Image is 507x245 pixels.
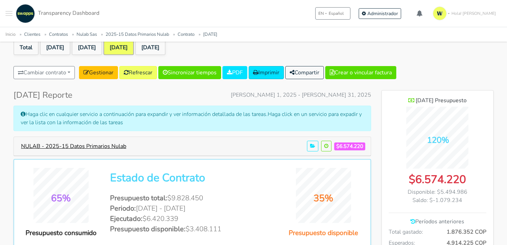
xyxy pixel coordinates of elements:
span: [DATE] Presupuesto [416,97,467,104]
span: Administrador [367,10,398,17]
div: Presupuesto disponible [285,228,362,238]
h6: Períodos anteriores [389,219,487,225]
a: PDF [222,66,247,79]
a: [DATE] [135,40,166,55]
button: NULAB - 2025-15 Datos Primarios Nulab [17,140,131,153]
li: $6.420.339 [110,214,275,224]
span: Transparency Dashboard [38,9,99,17]
a: Administrador [359,8,401,19]
button: Compartir [285,66,324,79]
button: Toggle navigation menu [6,4,12,23]
span: Ejecutado: [110,214,142,223]
span: 1.876.352 COP [447,228,486,236]
a: [DATE] [103,40,134,55]
button: ENEspañol [315,7,350,20]
a: Contratos [49,31,68,38]
button: Crear o vincular factura [325,66,396,79]
a: [DATE] [40,40,70,55]
a: Hola! [PERSON_NAME] [430,4,501,23]
li: $3.408.111 [110,224,275,234]
span: Presupuesto total: [110,193,167,203]
span: $6.574.220 [334,142,365,150]
a: Nulab Sas [77,31,97,38]
div: Disponible: $5.494.986 [389,188,487,196]
a: Contrato [178,31,195,38]
a: Sincronizar tiempos [158,66,221,79]
span: Presupuesto disponible: [110,224,186,234]
a: Imprimir [249,66,284,79]
img: swapps-linkedin-v2.jpg [16,4,35,23]
a: Inicio [6,31,16,38]
li: [DATE] - [DATE] [110,203,275,214]
li: $9.828.450 [110,193,275,203]
span: Total gastado: [389,228,423,236]
div: $6.574.220 [389,171,487,188]
button: Cambiar contrato [13,66,75,79]
span: Español [329,10,344,17]
h4: [DATE] Reporte [13,90,72,100]
a: Total [13,40,39,55]
span: Periodo: [110,204,136,213]
a: 2025-15 Datos Primarios Nulab [106,31,169,38]
div: Haga clic en cualquier servicio a continuación para expandir y ver información detallada de las t... [13,106,371,131]
div: Presupuesto consumido [22,228,100,238]
a: [DATE] [203,31,217,38]
a: [DATE] [72,40,102,55]
a: Clientes [24,31,40,38]
h2: Estado de Contrato [110,171,275,184]
img: isotipo-3-3e143c57.png [433,7,447,20]
a: Transparency Dashboard [14,4,99,23]
a: Refrescar [119,66,157,79]
a: Gestionar [79,66,118,79]
span: [PERSON_NAME] 1, 2025 - [PERSON_NAME] 31, 2025 [231,91,371,99]
div: Saldo: $-1.079.234 [389,196,487,204]
span: Hola! [PERSON_NAME] [451,10,496,17]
